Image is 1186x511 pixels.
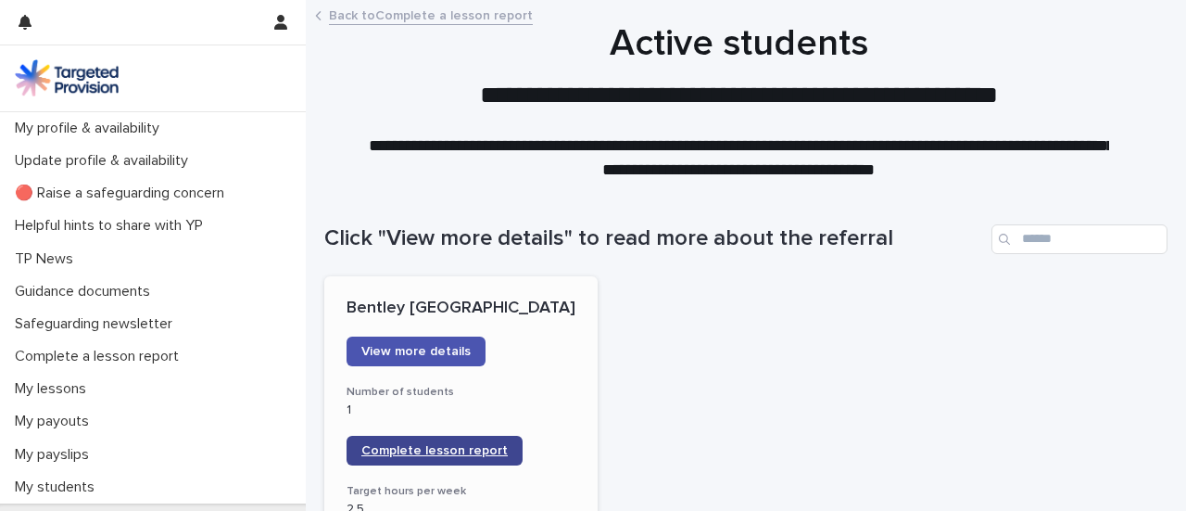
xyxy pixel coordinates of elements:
p: Helpful hints to share with YP [7,217,218,235]
h1: Active students [324,21,1154,66]
a: Complete lesson report [347,436,523,466]
p: My payouts [7,413,104,430]
h3: Target hours per week [347,484,575,499]
p: My payslips [7,446,104,464]
a: View more details [347,337,486,366]
p: Update profile & availability [7,152,203,170]
a: Back toComplete a lesson report [329,4,533,25]
p: My lessons [7,380,101,398]
p: My students [7,479,109,496]
img: M5nRWzHhSzIhMunXDL62 [15,59,119,96]
p: TP News [7,250,88,268]
p: 🔴 Raise a safeguarding concern [7,185,239,202]
span: Complete lesson report [361,444,508,457]
p: My profile & availability [7,120,174,137]
p: Bentley [GEOGRAPHIC_DATA] [347,299,575,319]
h3: Number of students [347,385,575,400]
span: View more details [361,345,471,358]
p: Safeguarding newsletter [7,315,187,333]
p: 1 [347,402,575,418]
p: Complete a lesson report [7,348,194,365]
p: Guidance documents [7,283,165,300]
input: Search [991,224,1167,254]
h1: Click "View more details" to read more about the referral [324,225,984,252]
